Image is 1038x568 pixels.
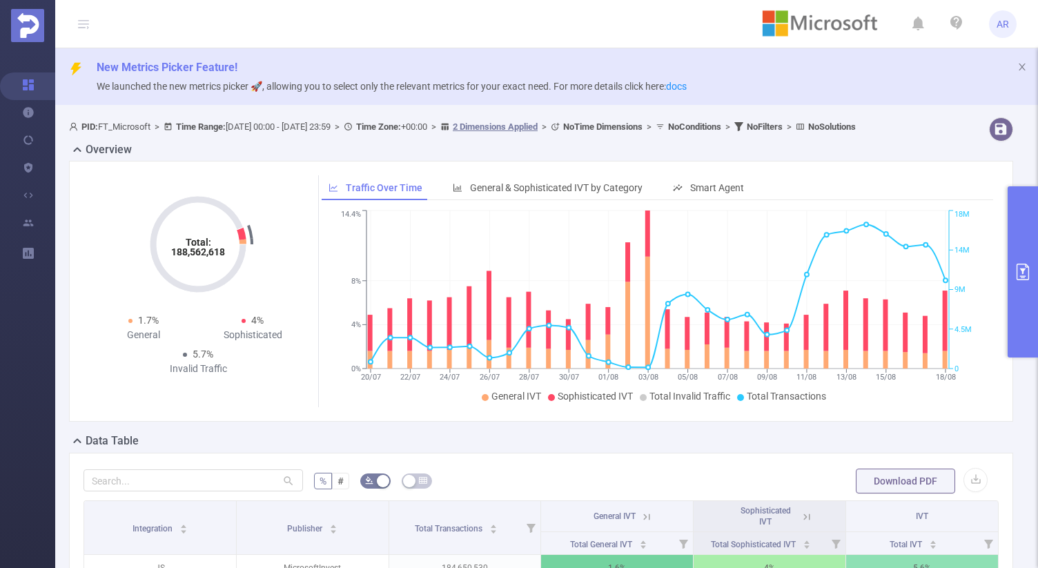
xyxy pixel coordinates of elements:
span: > [783,121,796,132]
tspan: 0% [351,364,361,373]
tspan: 30/07 [558,373,578,382]
tspan: 4.5M [954,325,972,334]
i: Filter menu [979,532,998,554]
span: > [538,121,551,132]
b: Time Range: [176,121,226,132]
tspan: 0 [954,364,959,373]
b: No Time Dimensions [563,121,643,132]
b: Time Zone: [356,121,401,132]
input: Search... [84,469,303,491]
tspan: 07/08 [717,373,737,382]
i: icon: caret-up [803,538,811,542]
a: docs [666,81,687,92]
h2: Data Table [86,433,139,449]
tspan: 15/08 [876,373,896,382]
span: Integration [133,524,175,533]
span: Total Transactions [415,524,484,533]
tspan: 18/08 [935,373,955,382]
tspan: 09/08 [756,373,776,382]
div: Sort [489,522,498,531]
span: Total Invalid Traffic [649,391,730,402]
span: Traffic Over Time [346,182,422,193]
tspan: 14M [954,246,970,255]
span: > [331,121,344,132]
div: Invalid Traffic [144,362,253,376]
tspan: 13/08 [836,373,856,382]
div: Sort [639,538,647,547]
i: icon: user [69,122,81,131]
span: New Metrics Picker Feature! [97,61,237,74]
span: We launched the new metrics picker 🚀, allowing you to select only the relevant metrics for your e... [97,81,687,92]
span: # [337,476,344,487]
div: General [89,328,198,342]
span: AR [997,10,1009,38]
span: Smart Agent [690,182,744,193]
b: PID: [81,121,98,132]
span: General & Sophisticated IVT by Category [470,182,643,193]
i: icon: line-chart [329,183,338,193]
i: Filter menu [826,532,845,554]
span: 1.7% [138,315,159,326]
tspan: 24/07 [440,373,460,382]
i: icon: caret-up [639,538,647,542]
span: > [643,121,656,132]
span: Total General IVT [570,540,634,549]
i: Filter menu [521,501,540,554]
span: Total IVT [890,540,924,549]
div: Sophisticated [198,328,307,342]
span: > [721,121,734,132]
i: icon: caret-down [330,528,337,532]
span: Sophisticated IVT [558,391,633,402]
span: > [150,121,164,132]
span: Total Sophisticated IVT [711,540,798,549]
tspan: 05/08 [678,373,698,382]
tspan: 11/08 [796,373,816,382]
tspan: 01/08 [598,373,618,382]
span: General IVT [594,511,636,521]
tspan: 9M [954,286,966,295]
i: icon: table [419,476,427,484]
span: % [320,476,326,487]
tspan: Total: [186,237,211,248]
tspan: 14.4% [341,210,361,219]
tspan: 20/07 [360,373,380,382]
button: Download PDF [856,469,955,493]
i: icon: caret-down [929,543,937,547]
tspan: 03/08 [638,373,658,382]
tspan: 28/07 [519,373,539,382]
tspan: 22/07 [400,373,420,382]
tspan: 26/07 [479,373,499,382]
i: icon: caret-up [179,522,187,527]
i: icon: close [1017,62,1027,72]
span: General IVT [491,391,541,402]
tspan: 8% [351,277,361,286]
i: icon: caret-down [639,543,647,547]
i: icon: caret-down [803,543,811,547]
tspan: 18M [954,210,970,219]
i: icon: caret-up [929,538,937,542]
i: icon: caret-up [489,522,497,527]
img: Protected Media [11,9,44,42]
span: > [427,121,440,132]
i: icon: caret-down [489,528,497,532]
i: icon: caret-down [179,528,187,532]
span: Publisher [287,524,324,533]
div: Sort [803,538,811,547]
tspan: 188,562,618 [171,246,225,257]
i: Filter menu [674,532,693,554]
span: Total Transactions [747,391,826,402]
b: No Filters [747,121,783,132]
button: icon: close [1017,59,1027,75]
u: 2 Dimensions Applied [453,121,538,132]
span: Sophisticated IVT [741,506,791,527]
i: icon: thunderbolt [69,62,83,76]
i: icon: bar-chart [453,183,462,193]
span: 4% [251,315,264,326]
div: Sort [179,522,188,531]
b: No Solutions [808,121,856,132]
h2: Overview [86,141,132,158]
span: IVT [916,511,928,521]
span: 5.7% [193,349,213,360]
b: No Conditions [668,121,721,132]
i: icon: caret-up [330,522,337,527]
